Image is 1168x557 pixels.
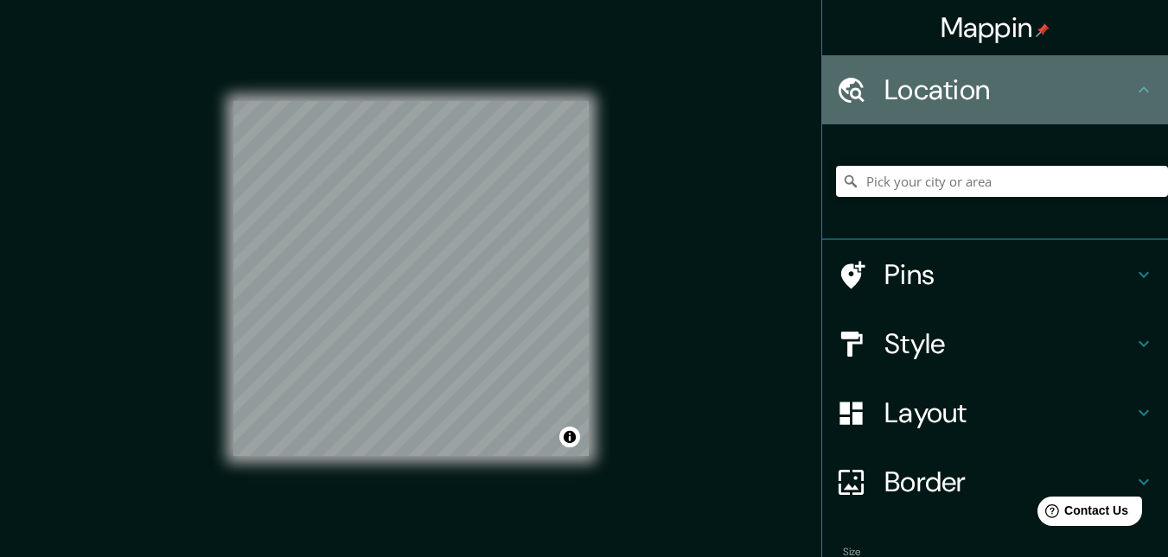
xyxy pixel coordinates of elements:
[1014,490,1149,538] iframe: Help widget launcher
[836,166,1168,197] input: Pick your city or area
[884,465,1133,499] h4: Border
[559,427,580,447] button: Toggle attribution
[822,309,1168,378] div: Style
[1036,23,1050,37] img: pin-icon.png
[822,55,1168,124] div: Location
[884,257,1133,292] h4: Pins
[822,240,1168,309] div: Pins
[822,447,1168,516] div: Border
[822,378,1168,447] div: Layout
[884,73,1133,107] h4: Location
[884,396,1133,430] h4: Layout
[884,326,1133,361] h4: Style
[233,101,589,456] canvas: Map
[941,10,1050,45] h4: Mappin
